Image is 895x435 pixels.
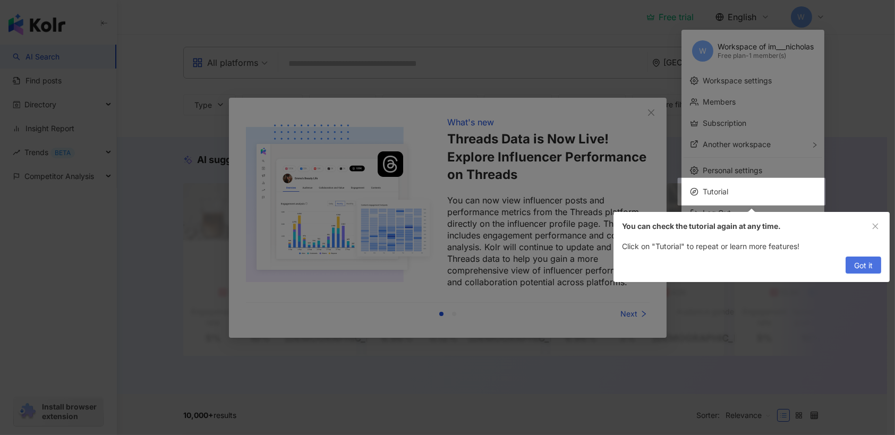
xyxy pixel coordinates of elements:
[854,257,873,274] span: Got it
[872,223,879,230] span: close
[846,257,881,274] button: Got it
[622,220,870,232] div: You can check the tutorial again at any time.
[613,241,890,252] div: Click on "Tutorial" to repeat or learn more features!
[870,220,881,232] button: close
